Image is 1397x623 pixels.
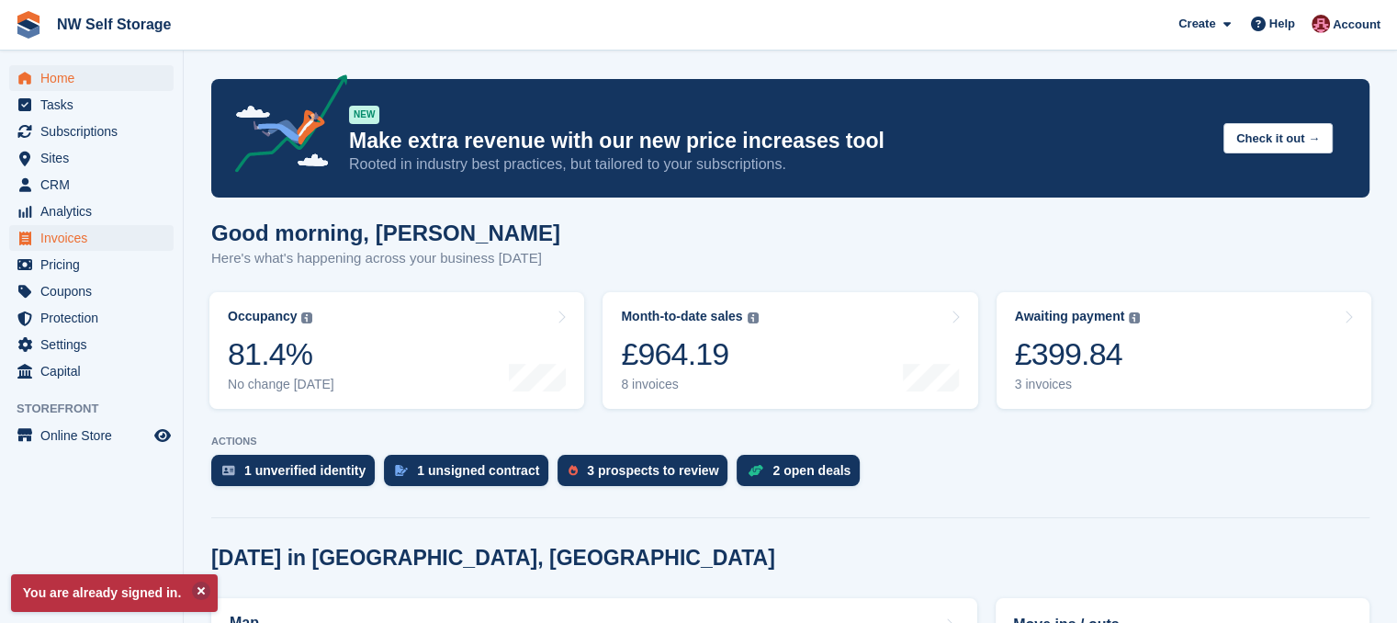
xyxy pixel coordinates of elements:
a: menu [9,358,174,384]
p: ACTIONS [211,436,1369,447]
div: No change [DATE] [228,377,334,392]
a: menu [9,65,174,91]
p: Rooted in industry best practices, but tailored to your subscriptions. [349,154,1209,175]
span: Analytics [40,198,151,224]
img: price-adjustments-announcement-icon-8257ccfd72463d97f412b2fc003d46551f7dbcb40ab6d574587a9cd5c0d94... [220,74,348,179]
div: 1 unsigned contract [417,463,539,478]
span: Storefront [17,400,183,418]
span: Online Store [40,423,151,448]
a: Month-to-date sales £964.19 8 invoices [603,292,977,409]
img: contract_signature_icon-13c848040528278c33f63329250d36e43548de30e8caae1d1a13099fd9432cc5.svg [395,465,408,476]
a: menu [9,305,174,331]
a: 2 open deals [737,455,869,495]
div: 81.4% [228,335,334,373]
a: menu [9,278,174,304]
div: £964.19 [621,335,758,373]
h2: [DATE] in [GEOGRAPHIC_DATA], [GEOGRAPHIC_DATA] [211,546,775,571]
div: £399.84 [1015,335,1141,373]
p: You are already signed in. [11,574,218,612]
a: menu [9,225,174,251]
div: Awaiting payment [1015,309,1125,324]
a: Preview store [152,425,174,447]
span: Settings [40,332,151,357]
a: menu [9,198,174,224]
div: Month-to-date sales [621,309,742,324]
span: CRM [40,172,151,198]
img: icon-info-grey-7440780725fd019a000dd9b08b2336e03edf1995a4989e88bcd33f0948082b44.svg [748,312,759,323]
h1: Good morning, [PERSON_NAME] [211,221,560,245]
div: Occupancy [228,309,297,324]
span: Sites [40,145,151,171]
span: Home [40,65,151,91]
img: Josh Vines [1312,15,1330,33]
img: prospect-51fa495bee0391a8d652442698ab0144808aea92771e9ea1ae160a38d050c398.svg [569,465,578,476]
span: Subscriptions [40,119,151,144]
button: Check it out → [1223,123,1333,153]
p: Here's what's happening across your business [DATE] [211,248,560,269]
span: Pricing [40,252,151,278]
p: Make extra revenue with our new price increases tool [349,128,1209,154]
img: deal-1b604bf984904fb50ccaf53a9ad4b4a5d6e5aea283cecdc64d6e3604feb123c2.svg [748,464,763,477]
a: Occupancy 81.4% No change [DATE] [209,292,584,409]
a: Awaiting payment £399.84 3 invoices [997,292,1371,409]
div: 3 invoices [1015,377,1141,392]
img: icon-info-grey-7440780725fd019a000dd9b08b2336e03edf1995a4989e88bcd33f0948082b44.svg [1129,312,1140,323]
span: Protection [40,305,151,331]
a: menu [9,332,174,357]
div: 1 unverified identity [244,463,366,478]
span: Tasks [40,92,151,118]
a: menu [9,92,174,118]
a: menu [9,252,174,278]
a: 3 prospects to review [558,455,737,495]
div: 2 open deals [772,463,851,478]
a: NW Self Storage [50,9,178,40]
a: menu [9,172,174,198]
img: stora-icon-8386f47178a22dfd0bd8f6a31ec36ba5ce8667c1dd55bd0f319d3a0aa187defe.svg [15,11,42,39]
img: verify_identity-adf6edd0f0f0b5bbfe63781bf79b02c33cf7c696d77639b501bdc392416b5a36.svg [222,465,235,476]
a: menu [9,145,174,171]
span: Coupons [40,278,151,304]
div: NEW [349,106,379,124]
div: 8 invoices [621,377,758,392]
div: 3 prospects to review [587,463,718,478]
a: menu [9,119,174,144]
span: Capital [40,358,151,384]
span: Create [1178,15,1215,33]
span: Account [1333,16,1380,34]
a: 1 unsigned contract [384,455,558,495]
a: 1 unverified identity [211,455,384,495]
span: Invoices [40,225,151,251]
a: menu [9,423,174,448]
span: Help [1269,15,1295,33]
img: icon-info-grey-7440780725fd019a000dd9b08b2336e03edf1995a4989e88bcd33f0948082b44.svg [301,312,312,323]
